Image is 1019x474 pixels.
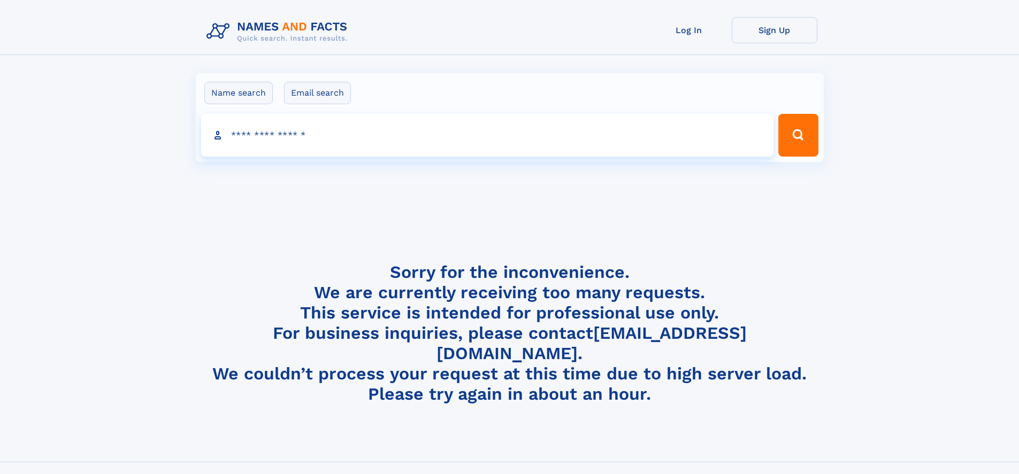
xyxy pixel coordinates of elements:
[778,114,818,157] button: Search Button
[202,17,356,46] img: Logo Names and Facts
[204,82,273,104] label: Name search
[284,82,351,104] label: Email search
[201,114,774,157] input: search input
[202,262,817,405] h4: Sorry for the inconvenience. We are currently receiving too many requests. This service is intend...
[436,323,747,363] a: [EMAIL_ADDRESS][DOMAIN_NAME]
[646,17,732,43] a: Log In
[732,17,817,43] a: Sign Up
